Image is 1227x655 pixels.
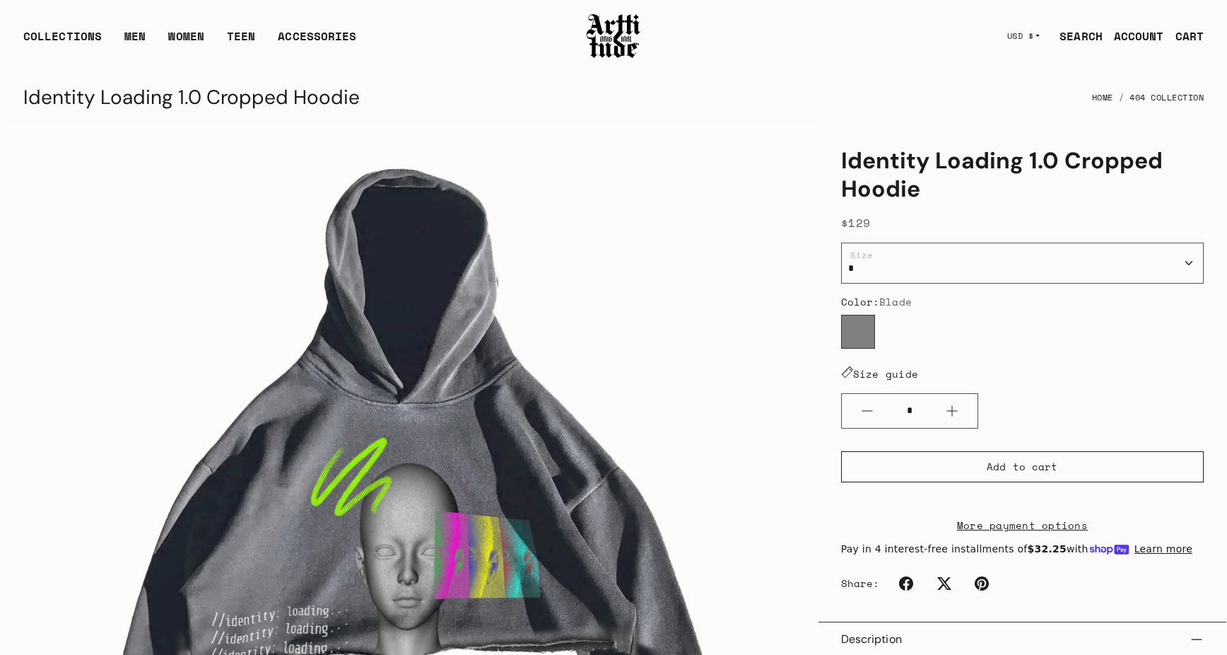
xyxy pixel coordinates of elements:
[893,398,927,424] input: Quantity
[278,28,356,56] div: ACCESSORIES
[841,295,1204,309] div: Color:
[23,28,102,56] div: COLLECTIONS
[841,366,919,381] a: Size guide
[168,28,204,56] a: WOMEN
[927,394,978,428] button: Plus
[966,568,997,599] a: Pinterest
[1048,22,1103,50] a: SEARCH
[929,568,960,599] a: Twitter
[1092,82,1113,113] a: Home
[841,576,880,591] span: Share:
[1175,28,1204,45] div: CART
[842,394,893,428] button: Minus
[841,315,875,349] label: Blade
[999,21,1049,52] button: USD $
[1103,22,1164,50] a: ACCOUNT
[585,12,642,60] img: Arttitude
[227,28,255,56] a: TEEN
[124,28,146,56] a: MEN
[891,568,922,599] a: Facebook
[1007,30,1034,42] span: USD $
[1164,22,1204,50] a: Open cart
[841,214,871,231] span: $129
[841,517,1204,533] a: More payment options
[23,81,360,115] div: Identity Loading 1.0 Cropped Hoodie
[841,146,1204,203] h1: Identity Loading 1.0 Cropped Hoodie
[841,451,1204,482] button: Add to cart
[987,460,1057,474] span: Add to cart
[1129,82,1204,113] a: 404 Collection
[879,294,912,309] span: Blade
[12,28,368,56] ul: Main navigation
